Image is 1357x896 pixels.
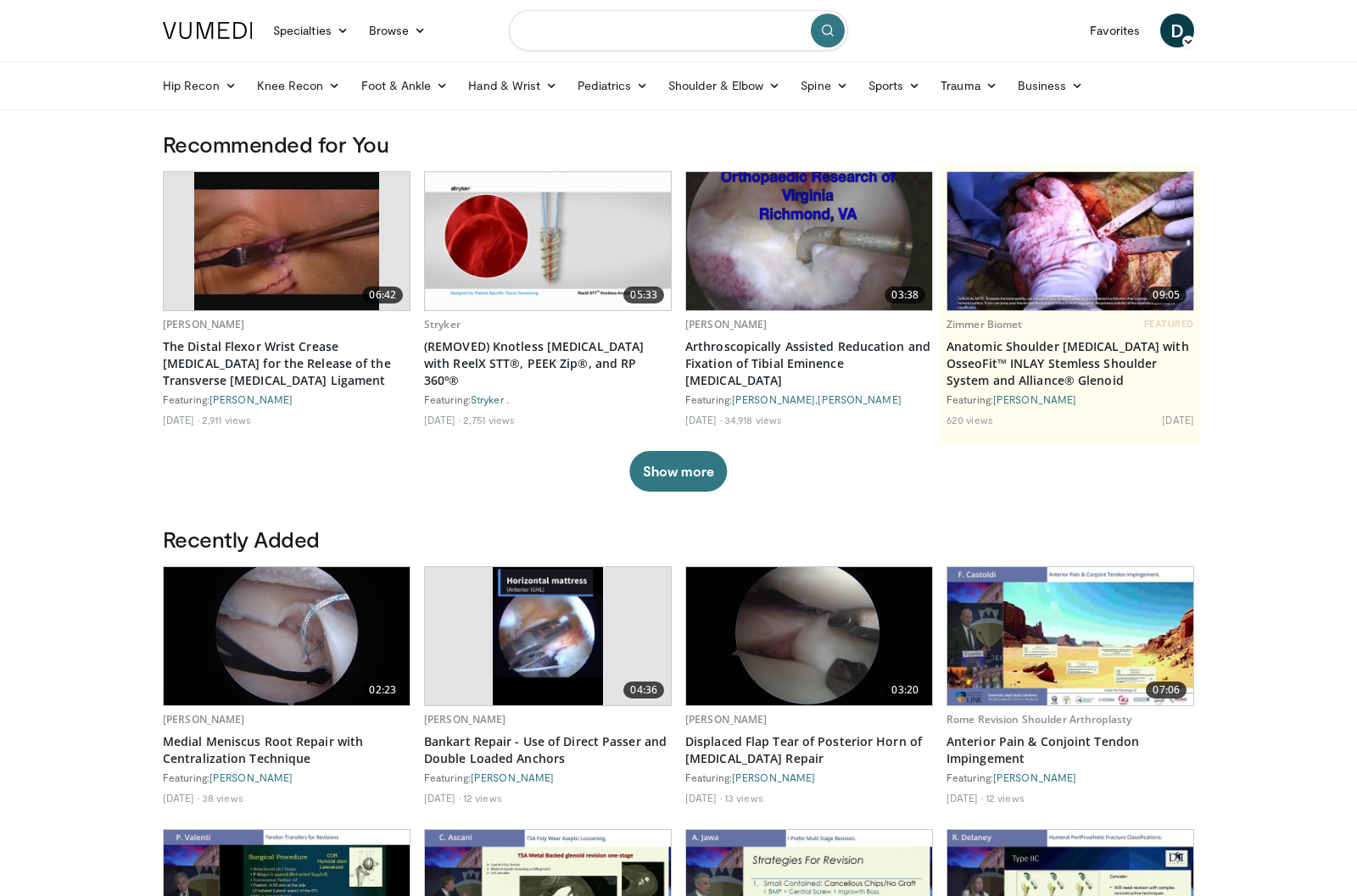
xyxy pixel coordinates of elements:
a: [PERSON_NAME] [471,771,554,783]
a: Bankart Repair - Use of Direct Passer and Double Loaded Anchors [424,733,672,767]
a: Anatomic Shoulder [MEDICAL_DATA] with OsseoFit™ INLAY Stemless Shoulder System and Alliance® Glenoid [947,338,1194,389]
a: [PERSON_NAME] [209,393,293,405]
a: [PERSON_NAME] [209,771,293,783]
a: 03:38 [686,172,932,310]
div: Featuring: [685,771,933,784]
li: 34,918 views [724,413,782,426]
span: 02:23 [362,682,403,698]
span: 03:20 [885,682,925,698]
span: FEATURED [1144,318,1194,330]
li: 38 views [202,791,243,804]
a: [PERSON_NAME] [732,771,815,783]
a: (REMOVED) Knotless [MEDICAL_DATA] with ReelX STT®, PEEK Zip®, and RP 360º® [424,338,672,389]
a: 02:23 [164,567,410,705]
a: Sports [858,69,931,103]
a: 03:20 [686,567,932,705]
li: [DATE] [1162,413,1194,426]
img: 8037028b-5014-4d38-9a8c-71d966c81743.620x360_q85_upscale.jpg [947,567,1193,705]
a: Stryker [424,317,461,331]
li: [DATE] [685,413,722,426]
a: Zimmer Biomet [947,317,1023,331]
li: 2,911 views [202,413,251,426]
a: 09:05 [947,172,1193,310]
img: Picture_5_3_3.png.620x360_q85_upscale.jpg [194,172,379,310]
a: Displaced Flap Tear of Posterior Horn of [MEDICAL_DATA] Repair [685,733,933,767]
li: [DATE] [685,791,722,804]
img: 320867_0000_1.png.620x360_q85_upscale.jpg [425,172,671,310]
a: [PERSON_NAME] [163,317,245,331]
a: [PERSON_NAME] [163,712,245,726]
li: [DATE] [947,791,983,804]
a: Rome Revision Shoulder Arthroplasty [947,712,1131,726]
span: 09:05 [1146,287,1187,303]
div: Featuring: [163,771,410,784]
a: Knee Recon [247,69,351,103]
li: 2,751 views [463,413,515,426]
a: The Distal Flexor Wrist Crease [MEDICAL_DATA] for the Release of the Transverse [MEDICAL_DATA] Li... [163,338,410,389]
a: Browse [359,14,437,47]
a: Favorites [1080,14,1150,47]
a: Arthroscopically Assisted Reducation and Fixation of Tibial Eminence [MEDICAL_DATA] [685,338,933,389]
li: [DATE] [424,791,461,804]
a: Specialties [263,14,359,47]
img: 926032fc-011e-4e04-90f2-afa899d7eae5.620x360_q85_upscale.jpg [164,567,410,705]
a: Shoulder & Elbow [658,69,790,103]
button: Show more [629,451,727,492]
a: Stryker . [471,393,509,405]
div: Featuring: [424,771,672,784]
img: cd449402-123d-47f7-b112-52d159f17939.620x360_q85_upscale.jpg [493,567,604,705]
span: 05:33 [623,287,664,303]
li: 13 views [724,791,763,804]
li: [DATE] [424,413,461,426]
a: [PERSON_NAME] [732,393,815,405]
div: Featuring: [424,392,672,406]
a: [PERSON_NAME] [685,712,768,726]
li: 12 views [463,791,502,804]
span: 03:38 [885,287,925,303]
a: D [1160,14,1194,47]
div: Featuring: [163,392,410,406]
li: 12 views [986,791,1025,804]
img: VuMedi Logo [163,22,253,39]
li: [DATE] [163,413,199,426]
a: 07:06 [947,567,1193,705]
div: Featuring: , [685,392,933,406]
a: [PERSON_NAME] [993,393,1076,405]
img: 59d0d6d9-feca-4357-b9cd-4bad2cd35cb6.620x360_q85_upscale.jpg [947,172,1193,310]
a: Hip Recon [153,69,247,103]
a: Hand & Wrist [458,69,567,103]
input: Search topics, interventions [509,10,848,51]
a: Business [1008,69,1094,103]
span: 07:06 [1146,682,1187,698]
img: 2649116b-05f8-405c-a48f-a284a947b030.620x360_q85_upscale.jpg [686,567,932,705]
li: [DATE] [163,791,199,804]
a: Foot & Ankle [351,69,459,103]
div: Featuring: [947,771,1194,784]
a: Trauma [930,69,1008,103]
span: 06:42 [362,287,403,303]
h3: Recommended for You [163,131,1194,158]
a: 04:36 [425,567,671,705]
a: Medial Meniscus Root Repair with Centralization Technique [163,733,410,767]
div: Featuring: [947,392,1194,406]
a: [PERSON_NAME] [424,712,506,726]
a: Spine [790,69,857,103]
a: Anterior Pain & Conjoint Tendon Impingement [947,733,1194,767]
a: 05:33 [425,172,671,310]
a: [PERSON_NAME] [818,393,901,405]
h3: Recently Added [163,526,1194,553]
a: Pediatrics [567,69,658,103]
img: 321592_0000_1.png.620x360_q85_upscale.jpg [686,172,932,310]
span: 04:36 [623,682,664,698]
a: [PERSON_NAME] [993,771,1076,783]
li: 620 views [947,413,993,426]
a: 06:42 [164,172,410,310]
a: [PERSON_NAME] [685,317,768,331]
